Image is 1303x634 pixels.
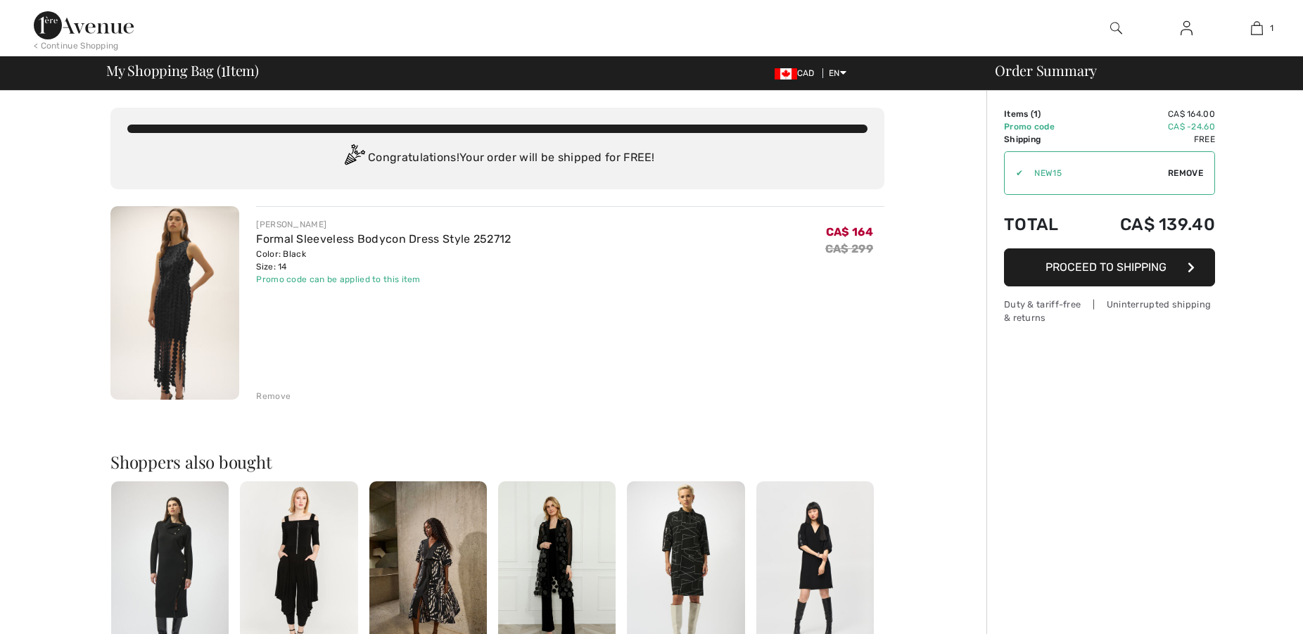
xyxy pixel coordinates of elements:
[34,11,134,39] img: 1ère Avenue
[1270,22,1273,34] span: 1
[34,39,119,52] div: < Continue Shopping
[1004,120,1081,133] td: Promo code
[1168,167,1203,179] span: Remove
[256,232,511,246] a: Formal Sleeveless Bodycon Dress Style 252712
[1110,20,1122,37] img: search the website
[1081,120,1215,133] td: CA$ -24.60
[775,68,820,78] span: CAD
[829,68,846,78] span: EN
[1004,248,1215,286] button: Proceed to Shipping
[825,242,873,255] s: CA$ 299
[340,144,368,172] img: Congratulation2.svg
[978,63,1295,77] div: Order Summary
[1251,20,1263,37] img: My Bag
[256,273,511,286] div: Promo code can be applied to this item
[110,206,239,400] img: Formal Sleeveless Bodycon Dress Style 252712
[221,60,226,78] span: 1
[110,453,884,470] h2: Shoppers also bought
[1081,201,1215,248] td: CA$ 139.40
[127,144,867,172] div: Congratulations! Your order will be shipped for FREE!
[826,225,873,239] span: CA$ 164
[1081,133,1215,146] td: Free
[1034,109,1038,119] span: 1
[775,68,797,80] img: Canadian Dollar
[256,248,511,273] div: Color: Black Size: 14
[1004,201,1081,248] td: Total
[1081,108,1215,120] td: CA$ 164.00
[1045,260,1167,274] span: Proceed to Shipping
[106,63,259,77] span: My Shopping Bag ( Item)
[1181,20,1193,37] img: My Info
[1004,133,1081,146] td: Shipping
[1023,152,1168,194] input: Promo code
[1222,20,1291,37] a: 1
[1169,20,1204,37] a: Sign In
[1005,167,1023,179] div: ✔
[256,218,511,231] div: [PERSON_NAME]
[256,390,291,402] div: Remove
[1004,108,1081,120] td: Items ( )
[1004,298,1215,324] div: Duty & tariff-free | Uninterrupted shipping & returns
